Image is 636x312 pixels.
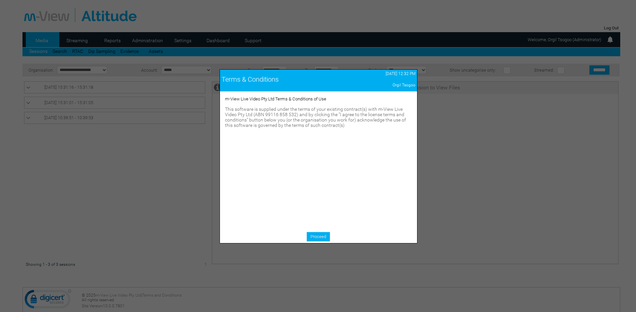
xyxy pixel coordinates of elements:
span: m-View Live Video Pty Ltd Terms & Conditions of Use [225,96,326,101]
div: Terms & Conditions [222,75,345,83]
td: Orgil Tsogoo [347,81,417,89]
span: This software is supplied under the terms of your existing contract(s) with m-View Live Video Pty... [225,106,406,128]
td: [DATE] 12:32 PM [347,70,417,78]
img: bell24.png [606,35,614,44]
a: Proceed [307,232,330,241]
